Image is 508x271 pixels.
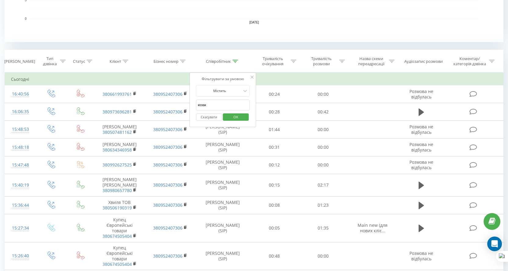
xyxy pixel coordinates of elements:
[5,73,503,85] td: Сьогодні
[206,59,231,64] div: Співробітник
[103,233,132,239] a: 380674505404
[196,76,250,82] div: Фільтрувати за умовою
[250,85,299,103] td: 00:24
[299,121,348,138] td: 00:00
[409,88,433,100] span: Розмова не відбулась
[358,222,387,234] span: Main new (для нових кліє...
[487,237,502,251] div: Open Intercom Messenger
[11,141,30,153] div: 15:48:18
[299,85,348,103] td: 00:00
[250,121,299,138] td: 01:44
[153,144,182,150] a: 380952407306
[299,242,348,270] td: 00:00
[94,121,145,138] td: [PERSON_NAME]
[153,59,178,64] div: Бізнес номер
[196,174,250,197] td: [PERSON_NAME] (SIP)
[250,156,299,174] td: 00:12
[103,261,132,267] a: 380674505404
[305,56,338,66] div: Тривалість розмови
[11,88,30,100] div: 16:40:56
[103,162,132,168] a: 380992627525
[11,159,30,171] div: 15:47:48
[153,91,182,97] a: 380952407306
[196,242,250,270] td: [PERSON_NAME] (SIP)
[196,214,250,242] td: [PERSON_NAME] (SIP)
[153,109,182,115] a: 380952407306
[250,103,299,121] td: 00:28
[409,141,433,153] span: Розмова не відбулась
[257,56,289,66] div: Тривалість очікування
[250,138,299,156] td: 00:31
[227,112,244,122] span: OK
[94,214,145,242] td: Купец Європейські товари
[409,159,433,170] span: Розмова не відбулась
[299,138,348,156] td: 00:00
[249,21,259,24] text: [DATE]
[103,129,132,135] a: 380507481162
[103,147,132,153] a: 380634346958
[299,214,348,242] td: 01:35
[103,187,132,193] a: 380980657780
[299,196,348,214] td: 01:23
[153,162,182,168] a: 380952407306
[153,202,182,208] a: 380952407306
[409,124,433,135] span: Розмова не відбулась
[11,123,30,135] div: 15:48:53
[11,179,30,191] div: 15:40:19
[41,56,58,66] div: Тип дзвінка
[196,113,222,121] button: Скасувати
[409,250,433,262] span: Розмова не відбулась
[94,242,145,270] td: Купец Європейські товари
[196,156,250,174] td: [PERSON_NAME] (SIP)
[11,199,30,211] div: 15:36:44
[11,106,30,118] div: 16:06:35
[250,196,299,214] td: 00:08
[196,138,250,156] td: [PERSON_NAME] (SIP)
[250,214,299,242] td: 00:05
[299,103,348,121] td: 00:42
[94,174,145,197] td: [PERSON_NAME] [PERSON_NAME]
[452,56,488,66] div: Коментар/категорія дзвінка
[103,109,132,115] a: 380973696281
[103,205,132,211] a: 380506190319
[196,100,250,110] input: Введіть значення
[153,127,182,132] a: 380952407306
[153,225,182,231] a: 380952407306
[94,196,145,214] td: Хвиля ТОВ
[103,91,132,97] a: 380661993761
[110,59,121,64] div: Клієнт
[404,59,443,64] div: Аудіозапис розмови
[73,59,85,64] div: Статус
[94,138,145,156] td: [PERSON_NAME]
[355,56,387,66] div: Назва схеми переадресації
[196,121,250,138] td: [PERSON_NAME] (SIP)
[250,174,299,197] td: 00:15
[11,222,30,234] div: 15:27:34
[299,156,348,174] td: 00:00
[223,113,249,121] button: OK
[25,17,27,20] text: 0
[299,174,348,197] td: 02:17
[153,253,182,259] a: 380952407306
[250,242,299,270] td: 00:48
[4,59,35,64] div: [PERSON_NAME]
[196,196,250,214] td: [PERSON_NAME] (SIP)
[153,182,182,188] a: 380952407306
[11,250,30,262] div: 15:26:40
